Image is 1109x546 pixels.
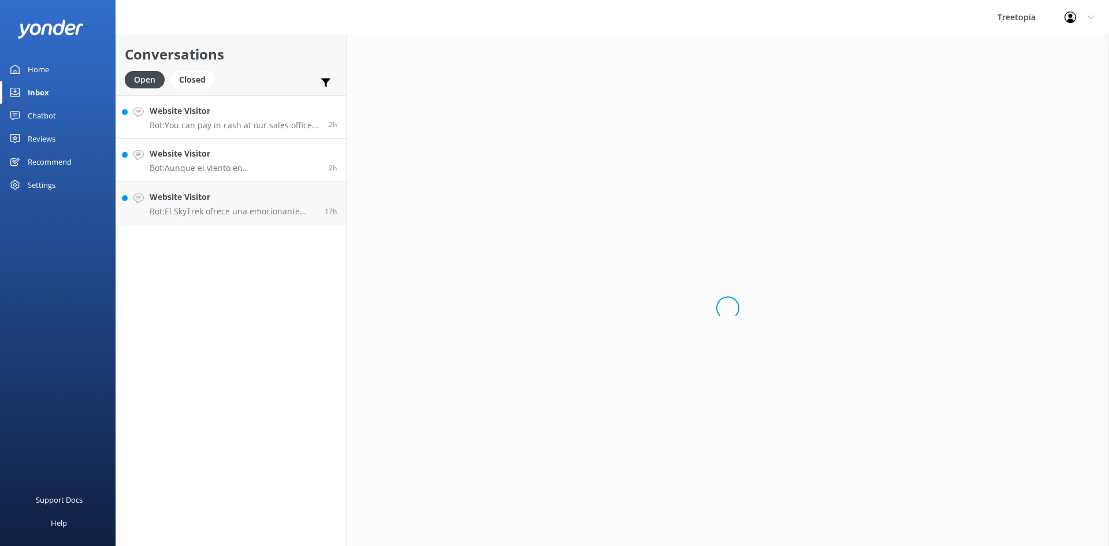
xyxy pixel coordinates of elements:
h2: Conversations [125,43,337,65]
img: yonder-white-logo.png [17,20,84,39]
h4: Website Visitor [150,105,320,117]
a: Closed [170,73,220,86]
div: Support Docs [36,488,83,511]
div: Settings [28,173,55,196]
h4: Website Visitor [150,191,316,203]
div: Open [125,71,165,88]
div: Chatbot [28,104,56,127]
div: Reviews [28,127,55,150]
p: Bot: El SkyTrek ofrece una emocionante aventura de tirolesa en el bosque nuboso de [GEOGRAPHIC_DA... [150,206,316,217]
div: Inbox [28,81,49,104]
span: Aug 22 2025 07:27am (UTC -06:00) America/Mexico_City [329,163,337,173]
a: Website VisitorBot:You can pay in cash at our sales office in downtown [GEOGRAPHIC_DATA][PERSON_N... [116,95,346,139]
div: Home [28,58,49,81]
div: Help [51,511,67,534]
div: Recommend [28,150,72,173]
p: Bot: Aunque el viento en [GEOGRAPHIC_DATA] puede ser fuerte a veces, nuestro equipo evalúa las co... [150,163,320,173]
a: Open [125,73,170,86]
a: Website VisitorBot:Aunque el viento en [GEOGRAPHIC_DATA] puede ser fuerte a veces, nuestro equipo... [116,139,346,182]
span: Aug 22 2025 07:41am (UTC -06:00) America/Mexico_City [329,120,337,129]
a: Website VisitorBot:El SkyTrek ofrece una emocionante aventura de tirolesa en el bosque nuboso de ... [116,182,346,225]
p: Bot: You can pay in cash at our sales office in downtown [GEOGRAPHIC_DATA][PERSON_NAME]. Just swi... [150,120,320,131]
h4: Website Visitor [150,147,320,160]
div: Closed [170,71,214,88]
span: Aug 21 2025 04:09pm (UTC -06:00) America/Mexico_City [325,206,337,216]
